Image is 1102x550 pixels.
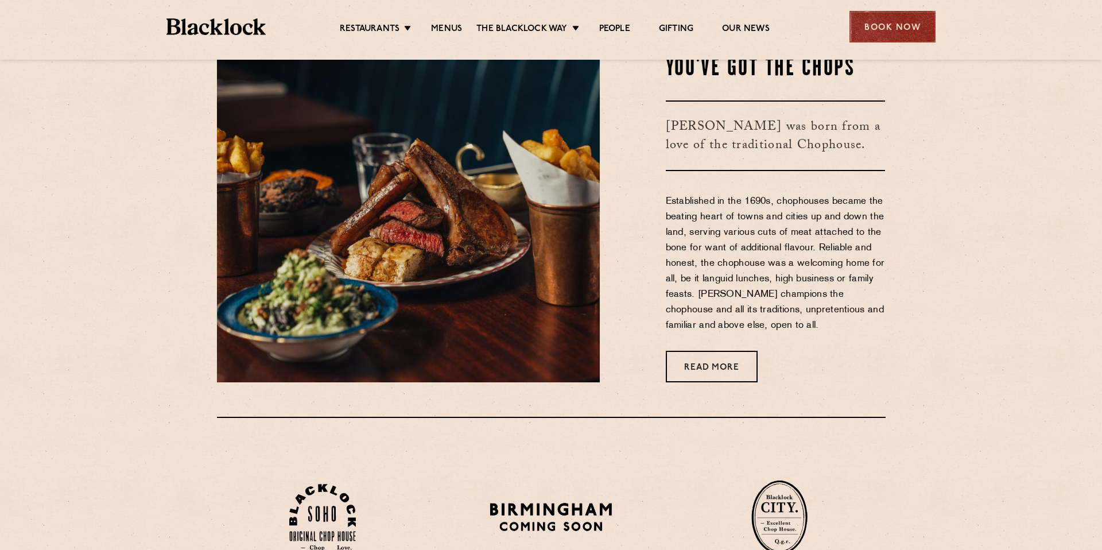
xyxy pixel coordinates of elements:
a: Our News [722,24,770,36]
h3: [PERSON_NAME] was born from a love of the traditional Chophouse. [666,100,886,171]
a: The Blacklock Way [476,24,567,36]
div: Book Now [849,11,936,42]
p: Established in the 1690s, chophouses became the beating heart of towns and cities up and down the... [666,194,886,334]
img: BIRMINGHAM-P22_-e1747915156957.png [488,499,615,535]
img: BL_Textured_Logo-footer-cropped.svg [166,18,266,35]
h2: You've Got The Chops [666,55,886,83]
a: People [599,24,630,36]
a: Restaurants [340,24,399,36]
a: Read More [666,351,758,382]
img: May25-Blacklock-AllIn-00417-scaled-e1752246198448.jpg [217,55,600,382]
a: Gifting [659,24,693,36]
a: Menus [431,24,462,36]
